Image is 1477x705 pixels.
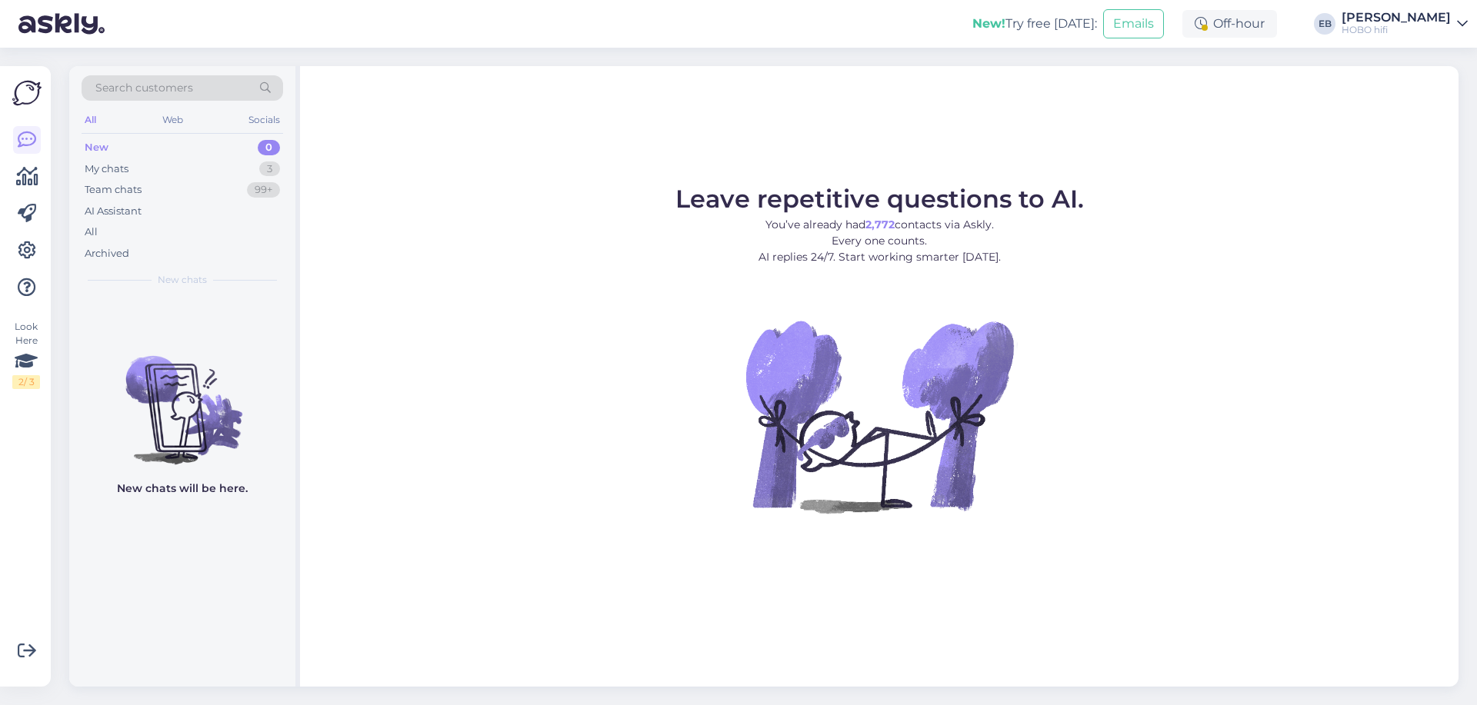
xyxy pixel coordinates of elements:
p: New chats will be here. [117,481,248,497]
div: 2 / 3 [12,375,40,389]
span: New chats [158,273,207,287]
b: 2,772 [865,218,895,231]
span: Leave repetitive questions to AI. [675,184,1084,214]
div: Team chats [85,182,142,198]
img: Askly Logo [12,78,42,108]
div: Socials [245,110,283,130]
img: No Chat active [741,278,1018,554]
p: You’ve already had contacts via Askly. Every one counts. AI replies 24/7. Start working smarter [... [675,217,1084,265]
div: All [85,224,98,240]
div: 0 [258,140,280,155]
span: Search customers [95,80,193,96]
img: No chats [69,328,295,467]
div: Web [159,110,186,130]
div: Try free [DATE]: [972,15,1097,33]
div: 3 [259,161,280,177]
div: New [85,140,108,155]
b: New! [972,16,1005,31]
div: Off-hour [1182,10,1277,38]
div: AI Assistant [85,204,142,219]
button: Emails [1103,9,1164,38]
div: HOBO hifi [1342,24,1451,36]
div: My chats [85,161,128,177]
a: [PERSON_NAME]HOBO hifi [1342,12,1468,36]
div: 99+ [247,182,280,198]
div: Look Here [12,320,40,389]
div: All [82,110,99,130]
div: [PERSON_NAME] [1342,12,1451,24]
div: Archived [85,246,129,261]
div: EB [1314,13,1335,35]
